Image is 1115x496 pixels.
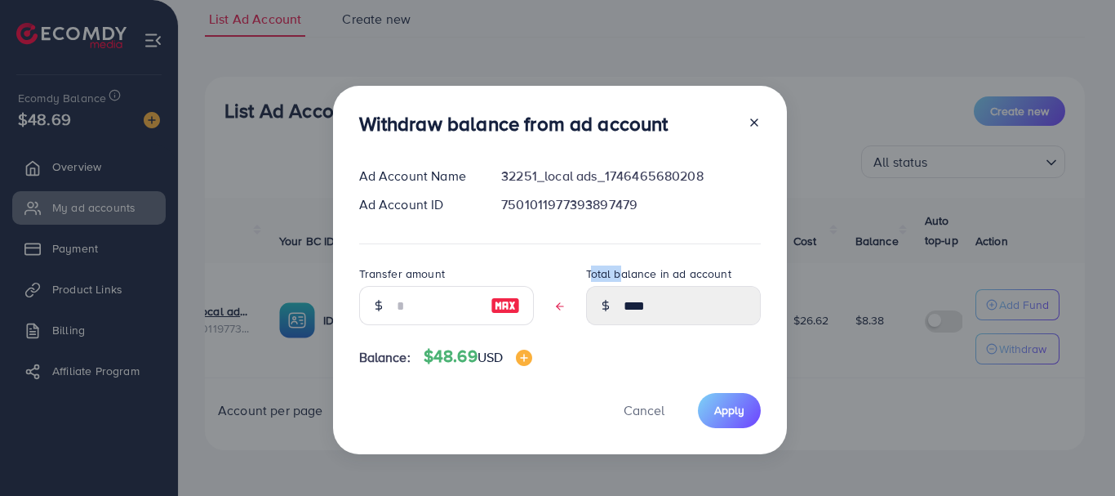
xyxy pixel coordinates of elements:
[424,346,532,367] h4: $48.69
[478,348,503,366] span: USD
[714,402,744,418] span: Apply
[624,401,664,419] span: Cancel
[698,393,761,428] button: Apply
[1046,422,1103,484] iframe: Chat
[488,195,773,214] div: 7501011977393897479
[346,167,489,185] div: Ad Account Name
[346,195,489,214] div: Ad Account ID
[488,167,773,185] div: 32251_local ads_1746465680208
[586,266,731,282] label: Total balance in ad account
[491,296,520,315] img: image
[359,348,411,367] span: Balance:
[603,393,685,428] button: Cancel
[359,112,669,136] h3: Withdraw balance from ad account
[359,266,445,282] label: Transfer amount
[516,350,532,366] img: image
